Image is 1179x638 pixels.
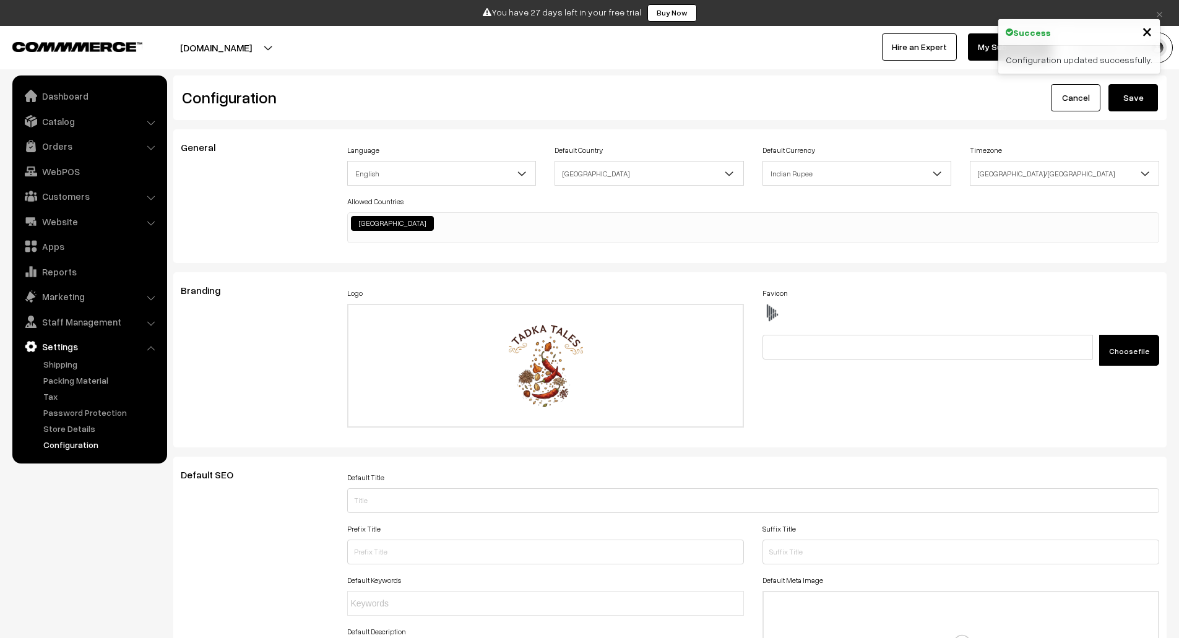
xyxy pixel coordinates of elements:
[970,145,1002,156] label: Timezone
[1051,84,1100,111] a: Cancel
[40,358,163,371] a: Shipping
[40,390,163,403] a: Tax
[15,311,163,333] a: Staff Management
[1109,347,1149,356] span: Choose file
[347,540,744,564] input: Prefix Title
[998,46,1160,74] div: Configuration updated successfully.
[347,488,1160,513] input: Title
[15,235,163,257] a: Apps
[40,406,163,419] a: Password Protection
[347,161,537,186] span: English
[555,163,743,184] span: India
[1142,19,1152,42] span: ×
[15,110,163,132] a: Catalog
[40,422,163,435] a: Store Details
[762,161,952,186] span: Indian Rupee
[15,135,163,157] a: Orders
[347,196,404,207] label: Allowed Countries
[15,160,163,183] a: WebPOS
[348,163,536,184] span: English
[968,33,1052,61] a: My Subscription
[181,284,235,296] span: Branding
[1151,6,1168,20] a: ×
[351,216,434,231] li: India
[347,626,406,637] label: Default Description
[12,38,121,53] a: COMMMERCE
[762,304,781,322] img: favicon.ico
[762,145,815,156] label: Default Currency
[762,524,796,535] label: Suffix Title
[1142,22,1152,40] button: Close
[970,161,1159,186] span: Asia/Kolkata
[347,472,384,483] label: Default Title
[762,288,788,299] label: Favicon
[15,185,163,207] a: Customers
[15,285,163,308] a: Marketing
[347,145,379,156] label: Language
[647,4,697,22] a: Buy Now
[15,210,163,233] a: Website
[4,4,1175,22] div: You have 27 days left in your free trial
[181,141,230,153] span: General
[347,575,401,586] label: Default Keywords
[15,335,163,358] a: Settings
[762,575,823,586] label: Default Meta Image
[970,163,1159,184] span: Asia/Kolkata
[1013,26,1051,39] strong: Success
[763,163,951,184] span: Indian Rupee
[347,524,381,535] label: Prefix Title
[15,85,163,107] a: Dashboard
[1108,84,1158,111] button: Save
[15,261,163,283] a: Reports
[347,288,363,299] label: Logo
[137,32,295,63] button: [DOMAIN_NAME]
[555,161,744,186] span: India
[555,145,603,156] label: Default Country
[351,597,459,610] input: Keywords
[12,42,142,51] img: COMMMERCE
[762,540,1159,564] input: Suffix Title
[182,88,661,107] h2: Configuration
[181,468,248,481] span: Default SEO
[882,33,957,61] a: Hire an Expert
[40,374,163,387] a: Packing Material
[40,438,163,451] a: Configuration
